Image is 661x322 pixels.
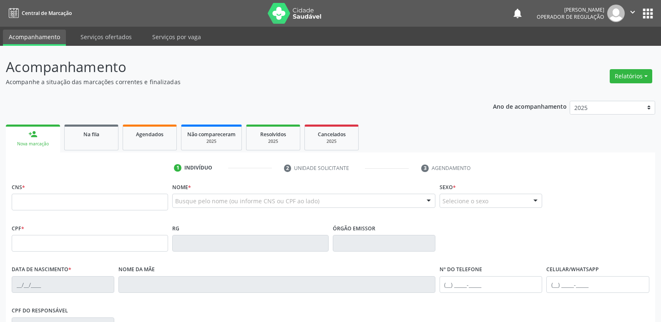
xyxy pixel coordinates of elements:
div: 2025 [252,138,294,145]
input: __/__/____ [12,276,114,293]
div: Nova marcação [12,141,54,147]
label: Nome [172,181,191,194]
span: Central de Marcação [22,10,72,17]
a: Serviços ofertados [75,30,138,44]
a: Central de Marcação [6,6,72,20]
span: Agendados [136,131,163,138]
div: 1 [174,164,181,172]
button: Relatórios [610,69,652,83]
button: apps [641,6,655,21]
p: Ano de acompanhamento [493,101,567,111]
label: CPF do responsável [12,305,68,317]
span: Resolvidos [260,131,286,138]
label: Órgão emissor [333,222,375,235]
p: Acompanhamento [6,57,460,77]
label: Nº do Telefone [440,263,482,276]
span: Não compareceram [187,131,236,138]
div: person_add [28,130,38,139]
img: img [607,5,625,22]
label: CPF [12,222,24,235]
div: 2025 [311,138,352,145]
label: Nome da mãe [118,263,155,276]
span: Na fila [83,131,99,138]
div: 2025 [187,138,236,145]
input: (__) _____-_____ [546,276,649,293]
div: [PERSON_NAME] [537,6,604,13]
i:  [628,7,637,17]
label: CNS [12,181,25,194]
button: notifications [512,7,523,19]
input: (__) _____-_____ [440,276,542,293]
a: Acompanhamento [3,30,66,46]
span: Selecione o sexo [442,197,488,205]
div: Indivíduo [184,164,212,172]
button:  [625,5,641,22]
label: Sexo [440,181,456,194]
p: Acompanhe a situação das marcações correntes e finalizadas [6,77,460,86]
label: Celular/WhatsApp [546,263,599,276]
label: RG [172,222,179,235]
span: Operador de regulação [537,13,604,20]
a: Serviços por vaga [146,30,207,44]
label: Data de nascimento [12,263,71,276]
span: Cancelados [318,131,346,138]
span: Busque pelo nome (ou informe CNS ou CPF ao lado) [175,197,319,205]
